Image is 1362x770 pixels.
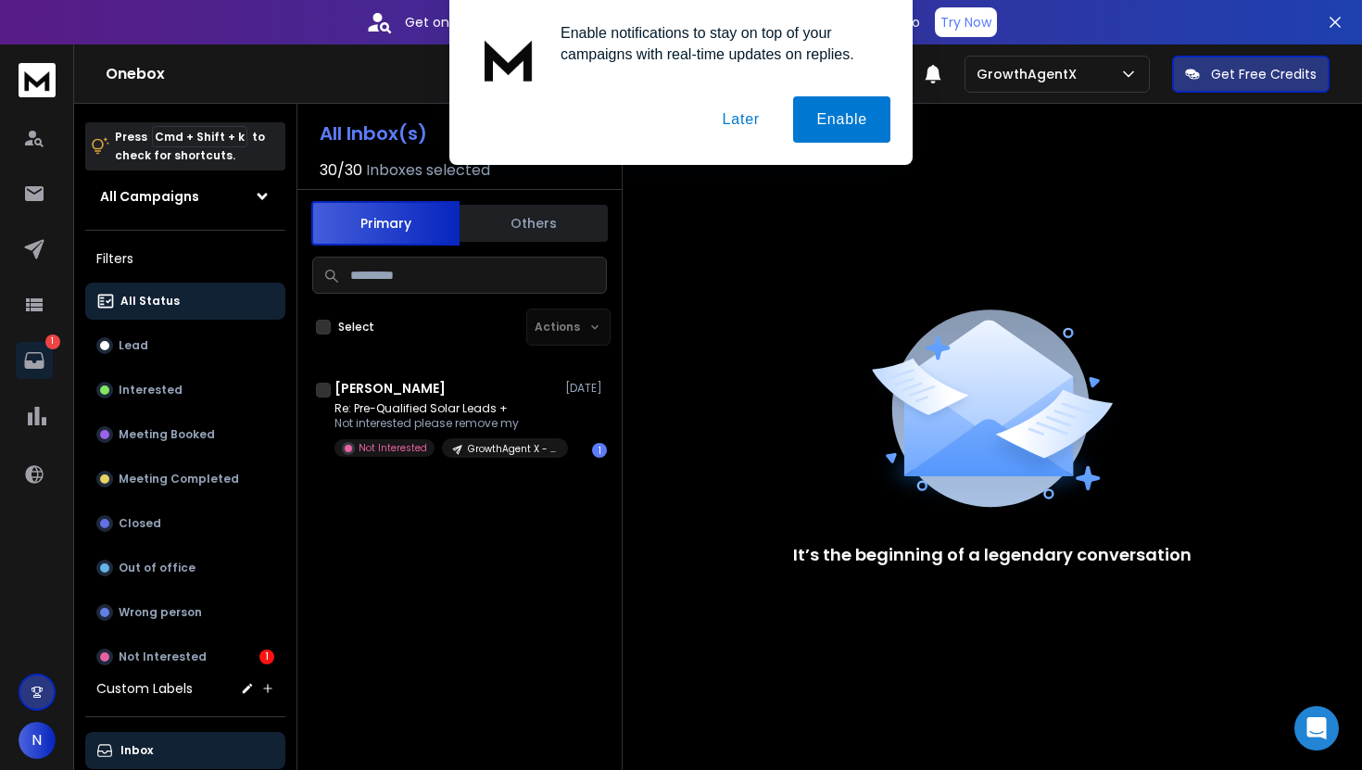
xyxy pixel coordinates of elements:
[334,416,557,431] p: Not interested please remove my
[793,96,890,143] button: Enable
[85,549,285,587] button: Out of office
[100,187,199,206] h1: All Campaigns
[85,283,285,320] button: All Status
[119,605,202,620] p: Wrong person
[1294,706,1339,751] div: Open Intercom Messenger
[320,159,362,182] span: 30 / 30
[119,383,183,398] p: Interested
[85,327,285,364] button: Lead
[119,561,195,575] p: Out of office
[96,679,193,698] h3: Custom Labels
[366,159,490,182] h3: Inboxes selected
[359,441,427,455] p: Not Interested
[311,201,460,246] button: Primary
[85,416,285,453] button: Meeting Booked
[85,246,285,271] h3: Filters
[85,732,285,769] button: Inbox
[85,178,285,215] button: All Campaigns
[85,594,285,631] button: Wrong person
[592,443,607,458] div: 1
[546,22,890,65] div: Enable notifications to stay on top of your campaigns with real-time updates on replies.
[119,650,207,664] p: Not Interested
[85,505,285,542] button: Closed
[119,516,161,531] p: Closed
[120,743,153,758] p: Inbox
[565,381,607,396] p: [DATE]
[468,442,557,456] p: GrowthAgent X - Solar Companies
[472,22,546,96] img: notification icon
[793,542,1192,568] p: It’s the beginning of a legendary conversation
[19,722,56,759] button: N
[120,294,180,309] p: All Status
[85,638,285,675] button: Not Interested1
[334,401,557,416] p: Re: Pre-Qualified Solar Leads +
[85,372,285,409] button: Interested
[338,320,374,335] label: Select
[119,427,215,442] p: Meeting Booked
[119,338,148,353] p: Lead
[85,461,285,498] button: Meeting Completed
[259,650,274,664] div: 1
[45,335,60,349] p: 1
[16,342,53,379] a: 1
[699,96,782,143] button: Later
[334,379,446,398] h1: [PERSON_NAME]
[119,472,239,486] p: Meeting Completed
[460,203,608,244] button: Others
